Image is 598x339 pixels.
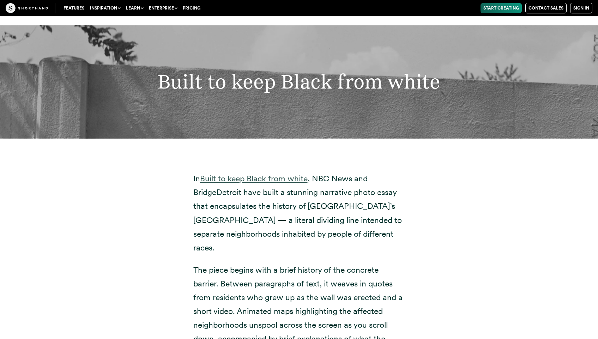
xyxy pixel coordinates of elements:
[87,3,123,13] button: Inspiration
[200,174,308,183] a: Built to keep Black from white
[6,3,48,13] img: The Craft
[481,3,522,13] a: Start Creating
[570,3,592,13] a: Sign in
[180,3,203,13] a: Pricing
[193,172,405,255] p: In , NBC News and BridgeDetroit have built a stunning narrative photo essay that encapsulates the...
[525,3,567,13] a: Contact Sales
[99,70,499,94] h2: Built to keep Black from white
[123,3,146,13] button: Learn
[61,3,87,13] a: Features
[146,3,180,13] button: Enterprise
